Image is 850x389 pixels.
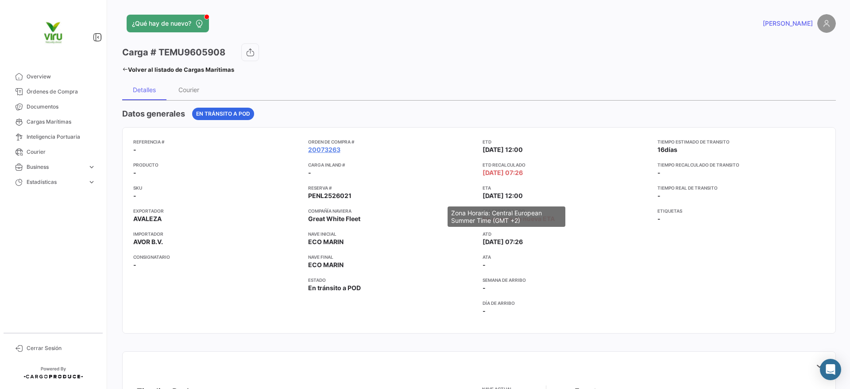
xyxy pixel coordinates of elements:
app-card-info-title: Tiempo recalculado de transito [657,161,825,168]
img: placeholder-user.png [817,14,836,33]
span: Estadísticas [27,178,84,186]
span: [DATE] 12:00 [483,145,523,154]
span: Cargas Marítimas [27,118,96,126]
span: [DATE] 07:26 [483,237,523,246]
span: [PERSON_NAME] [763,19,813,28]
app-card-info-title: Importador [133,230,301,237]
img: viru.png [31,11,75,55]
button: ¿Qué hay de nuevo? [127,15,209,32]
app-card-info-title: Consignatario [133,253,301,261]
span: ECO MARIN [308,261,344,269]
app-card-info-title: Nave inicial [308,230,476,237]
app-card-info-title: Etiquetas [657,207,825,214]
span: - [657,192,661,199]
a: Overview [7,69,99,84]
span: - [308,168,311,177]
div: Courier [178,86,199,93]
span: - [483,307,486,315]
app-card-info-title: ATA [483,253,650,261]
app-card-info-title: Tiempo real de transito [657,184,825,191]
app-card-info-title: Exportador [133,207,301,214]
span: - [133,145,136,154]
app-card-info-title: ETA [483,184,650,191]
app-card-info-title: SKU [133,184,301,191]
span: Cerrar Sesión [27,344,96,352]
span: expand_more [88,178,96,186]
span: Documentos [27,103,96,111]
app-card-info-title: Tiempo estimado de transito [657,138,825,145]
span: ECO MARIN [308,237,344,246]
app-card-info-title: ATD [483,230,650,237]
span: - [483,261,486,269]
app-card-info-title: Compañía naviera [308,207,476,214]
span: [DATE] 07:26 [483,168,523,177]
a: 20073263 [308,145,340,154]
span: AVOR B.V. [133,237,163,246]
app-card-info-title: ETD Recalculado [483,161,650,168]
a: Cargas Marítimas [7,114,99,129]
span: Courier [27,148,96,156]
div: Abrir Intercom Messenger [820,359,841,380]
span: - [133,191,136,200]
app-card-info-title: Estado [308,276,476,284]
a: Courier [7,144,99,159]
span: - [483,284,486,292]
a: Inteligencia Portuaria [7,129,99,144]
span: 16 [657,146,665,153]
span: Great White Fleet [308,214,360,223]
span: - [133,261,136,269]
span: expand_more [88,163,96,171]
app-card-info-title: Orden de Compra # [308,138,476,145]
span: Business [27,163,84,171]
app-card-info-title: Carga inland # [308,161,476,168]
app-card-info-title: Nave final [308,253,476,261]
a: Volver al listado de Cargas Marítimas [122,63,234,76]
app-card-info-title: Referencia # [133,138,301,145]
a: Órdenes de Compra [7,84,99,99]
h3: Carga # TEMU9605908 [122,46,225,58]
div: Detalles [133,86,156,93]
span: Overview [27,73,96,81]
app-card-info-title: Semana de Arribo [483,276,650,284]
span: - [657,169,661,176]
span: - [657,214,661,223]
span: días [665,146,677,153]
app-card-info-title: Producto [133,161,301,168]
a: Documentos [7,99,99,114]
app-card-info-title: Día de Arribo [483,300,650,307]
span: - [133,168,136,177]
span: ¿Qué hay de nuevo? [132,19,191,28]
span: Inteligencia Portuaria [27,133,96,141]
div: Zona Horaria: Central European Summer Time (GMT +2) [448,206,565,227]
span: PENL2526021 [308,191,352,200]
app-card-info-title: ETD [483,138,650,145]
span: En tránsito a POD [308,284,361,292]
span: AVALEZA [133,214,162,223]
app-card-info-title: Reserva # [308,184,476,191]
span: [DATE] 12:00 [483,191,523,200]
h4: Datos generales [122,108,185,120]
span: Órdenes de Compra [27,88,96,96]
span: En tránsito a POD [196,110,250,118]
